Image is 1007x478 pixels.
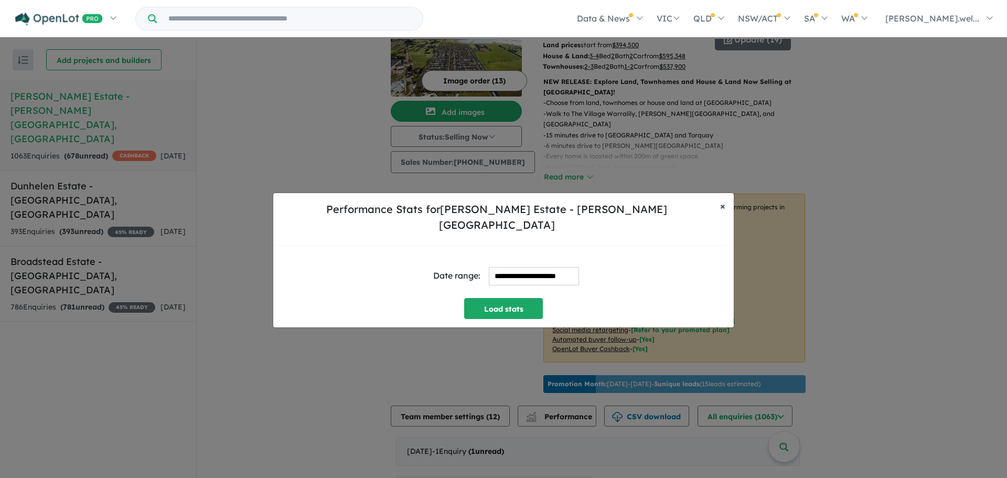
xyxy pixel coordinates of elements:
[159,7,421,30] input: Try estate name, suburb, builder or developer
[282,201,712,233] h5: Performance Stats for [PERSON_NAME] Estate - [PERSON_NAME][GEOGRAPHIC_DATA]
[464,298,543,319] button: Load stats
[433,269,480,283] div: Date range:
[885,13,979,24] span: [PERSON_NAME].wel...
[720,200,725,212] span: ×
[15,13,103,26] img: Openlot PRO Logo White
